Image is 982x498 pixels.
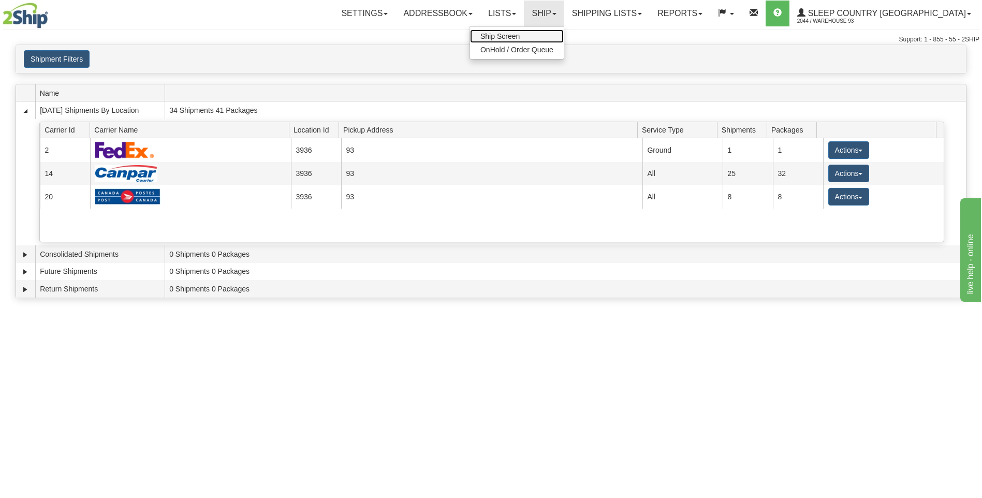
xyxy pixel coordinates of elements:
td: 32 [773,162,823,185]
img: logo2044.jpg [3,3,48,28]
img: Canpar [95,165,157,182]
a: Sleep Country [GEOGRAPHIC_DATA] 2044 / Warehouse 93 [789,1,979,26]
td: 1 [773,138,823,162]
span: Location Id [294,122,339,138]
button: Actions [828,141,870,159]
span: Ship Screen [480,32,520,40]
td: 20 [40,185,90,209]
td: Ground [642,138,723,162]
td: 2 [40,138,90,162]
span: OnHold / Order Queue [480,46,553,54]
div: Support: 1 - 855 - 55 - 2SHIP [3,35,979,44]
span: Carrier Id [45,122,90,138]
span: Name [40,85,165,101]
a: Collapse [20,106,31,116]
td: All [642,162,723,185]
a: Settings [333,1,395,26]
td: 93 [341,185,642,209]
td: All [642,185,723,209]
span: Carrier Name [94,122,289,138]
a: Lists [480,1,524,26]
td: 34 Shipments 41 Packages [165,101,966,119]
button: Shipment Filters [24,50,90,68]
td: 25 [723,162,773,185]
td: 14 [40,162,90,185]
a: OnHold / Order Queue [470,43,564,56]
a: Ship [524,1,564,26]
button: Actions [828,165,870,182]
td: 93 [341,138,642,162]
span: 2044 / Warehouse 93 [797,16,875,26]
a: Expand [20,284,31,295]
td: 3936 [291,138,341,162]
td: Future Shipments [35,263,165,281]
td: 0 Shipments 0 Packages [165,280,966,298]
td: Consolidated Shipments [35,245,165,263]
img: Canada Post [95,188,160,205]
a: Addressbook [395,1,480,26]
div: live help - online [8,6,96,19]
span: Shipments [722,122,767,138]
td: 8 [773,185,823,209]
a: Expand [20,250,31,260]
span: Service Type [642,122,717,138]
td: 1 [723,138,773,162]
td: 0 Shipments 0 Packages [165,245,966,263]
a: Ship Screen [470,30,564,43]
td: 3936 [291,162,341,185]
td: Return Shipments [35,280,165,298]
td: 93 [341,162,642,185]
td: 0 Shipments 0 Packages [165,263,966,281]
td: 8 [723,185,773,209]
td: [DATE] Shipments By Location [35,101,165,119]
span: Packages [771,122,817,138]
button: Actions [828,188,870,206]
a: Reports [650,1,710,26]
a: Shipping lists [564,1,650,26]
a: Expand [20,267,31,277]
span: Pickup Address [343,122,637,138]
td: 3936 [291,185,341,209]
span: Sleep Country [GEOGRAPHIC_DATA] [805,9,966,18]
iframe: chat widget [958,196,981,302]
img: FedEx Express® [95,141,155,158]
